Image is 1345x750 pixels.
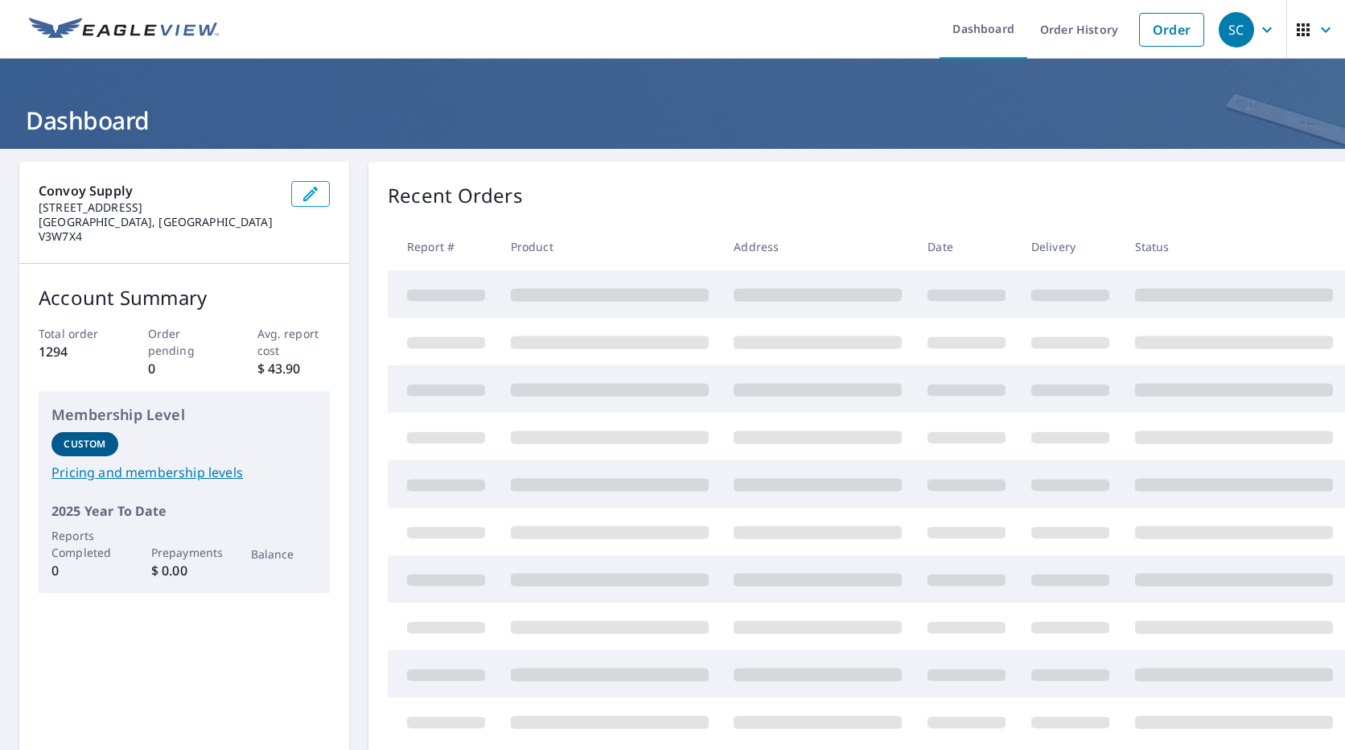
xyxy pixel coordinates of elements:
[39,181,278,200] p: Convoy Supply
[64,437,105,451] p: Custom
[39,283,330,312] p: Account Summary
[1018,223,1122,270] th: Delivery
[1139,13,1204,47] a: Order
[39,325,112,342] p: Total order
[19,104,1326,137] h1: Dashboard
[1219,12,1254,47] div: SC
[721,223,915,270] th: Address
[51,501,317,521] p: 2025 Year To Date
[39,342,112,361] p: 1294
[148,359,221,378] p: 0
[51,463,317,482] a: Pricing and membership levels
[251,546,318,562] p: Balance
[151,561,218,580] p: $ 0.00
[498,223,722,270] th: Product
[51,527,118,561] p: Reports Completed
[51,561,118,580] p: 0
[257,325,331,359] p: Avg. report cost
[51,404,317,426] p: Membership Level
[915,223,1018,270] th: Date
[388,223,498,270] th: Report #
[148,325,221,359] p: Order pending
[39,215,278,244] p: [GEOGRAPHIC_DATA], [GEOGRAPHIC_DATA] V3W7X4
[39,200,278,215] p: [STREET_ADDRESS]
[151,544,218,561] p: Prepayments
[29,18,219,42] img: EV Logo
[257,359,331,378] p: $ 43.90
[388,181,523,210] p: Recent Orders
